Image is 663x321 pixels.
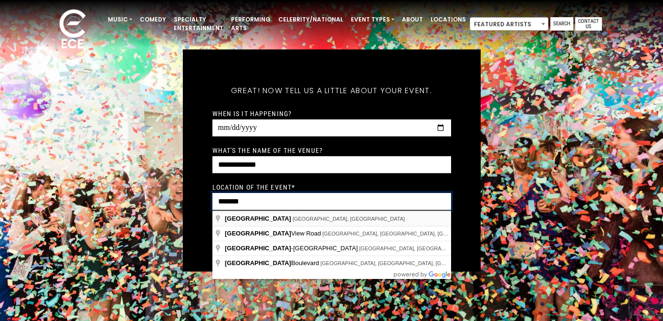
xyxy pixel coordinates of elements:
a: Celebrity/National [274,11,347,28]
span: [GEOGRAPHIC_DATA] [225,259,291,267]
label: When is it happening? [212,109,292,118]
span: Boulevard [225,259,320,267]
img: ece_new_logo_whitev2-1.png [49,7,96,53]
a: Comedy [136,11,170,28]
span: View Road [225,230,323,237]
a: Performing Arts [227,11,274,36]
a: About [398,11,427,28]
span: [GEOGRAPHIC_DATA] [225,215,291,222]
span: [GEOGRAPHIC_DATA] [225,245,291,252]
span: [GEOGRAPHIC_DATA], [GEOGRAPHIC_DATA] [293,216,405,222]
span: [GEOGRAPHIC_DATA], [GEOGRAPHIC_DATA], [GEOGRAPHIC_DATA] [320,260,490,266]
label: What's the name of the venue? [212,146,323,155]
h5: Great! Now tell us a little about your event. [212,74,451,108]
a: Search [550,17,573,31]
a: Event Types [347,11,398,28]
label: Location of the event [212,183,295,192]
span: -[GEOGRAPHIC_DATA] [225,245,359,252]
span: [GEOGRAPHIC_DATA] [225,230,291,237]
a: Locations [427,11,470,28]
a: Music [104,11,136,28]
span: Featured Artists [470,17,548,31]
span: [GEOGRAPHIC_DATA], [GEOGRAPHIC_DATA], [GEOGRAPHIC_DATA] [359,246,529,251]
a: Contact Us [575,17,602,31]
span: [GEOGRAPHIC_DATA], [GEOGRAPHIC_DATA], [GEOGRAPHIC_DATA] [323,231,493,236]
a: Specialty Entertainment [170,11,227,36]
span: Featured Artists [470,18,548,31]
